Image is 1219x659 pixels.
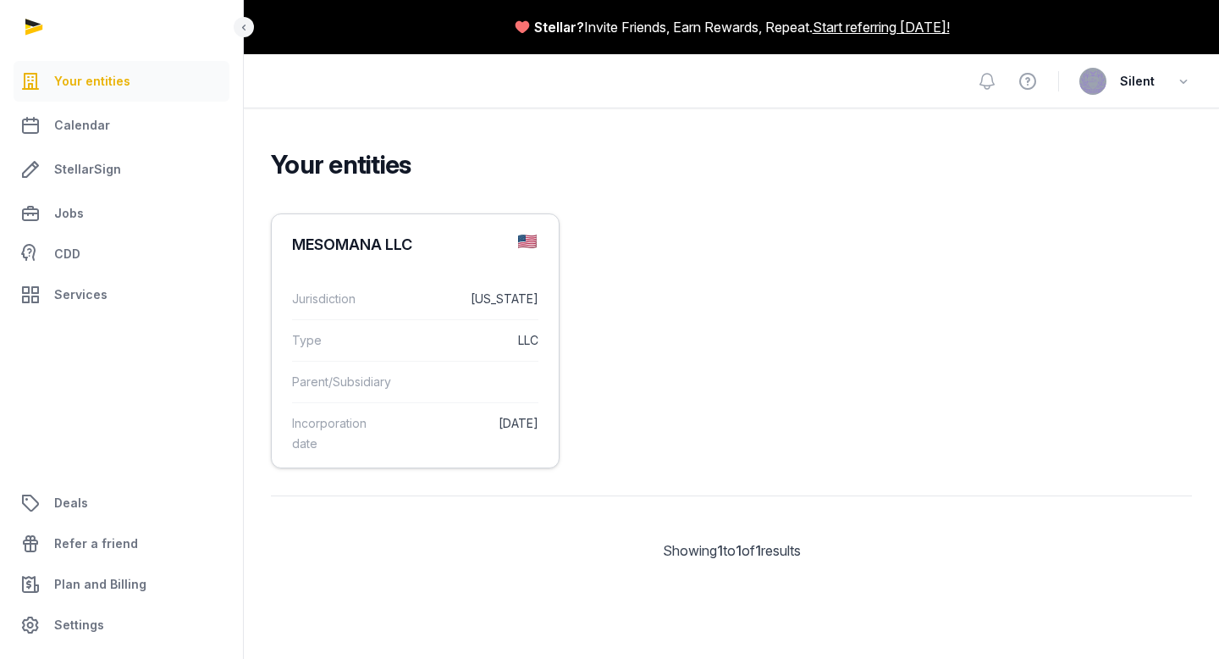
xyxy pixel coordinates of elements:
[271,149,1178,180] h2: Your entities
[54,71,130,91] span: Your entities
[271,540,1192,561] div: Showing to of results
[54,203,84,224] span: Jobs
[399,289,538,309] dd: [US_STATE]
[534,17,584,37] span: Stellar?
[292,372,391,392] dt: Parent/Subsidiary
[14,564,229,605] a: Plan and Billing
[399,413,538,454] dd: [DATE]
[518,235,536,248] img: us.png
[54,115,110,136] span: Calendar
[54,615,104,635] span: Settings
[717,542,723,559] span: 1
[14,605,229,645] a: Settings
[14,237,229,271] a: CDD
[813,17,950,37] a: Start referring [DATE]!
[54,493,88,513] span: Deals
[292,235,412,255] div: MESOMANA LLC
[14,193,229,234] a: Jobs
[292,330,385,351] dt: Type
[14,61,229,102] a: Your entities
[292,289,385,309] dt: Jurisdiction
[54,285,108,305] span: Services
[54,159,121,180] span: StellarSign
[1079,68,1106,95] img: avatar
[54,534,138,554] span: Refer a friend
[14,523,229,564] a: Refer a friend
[399,330,538,351] dd: LLC
[14,274,229,315] a: Services
[1134,578,1219,659] iframe: Chat Widget
[14,149,229,190] a: StellarSign
[14,105,229,146] a: Calendar
[755,542,761,559] span: 1
[1120,71,1155,91] span: Silent
[292,413,385,454] dt: Incorporation date
[14,483,229,523] a: Deals
[736,542,742,559] span: 1
[272,214,559,478] a: MESOMANA LLCJurisdiction[US_STATE]TypeLLCParent/SubsidiaryIncorporation date[DATE]
[54,244,80,264] span: CDD
[54,574,146,595] span: Plan and Billing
